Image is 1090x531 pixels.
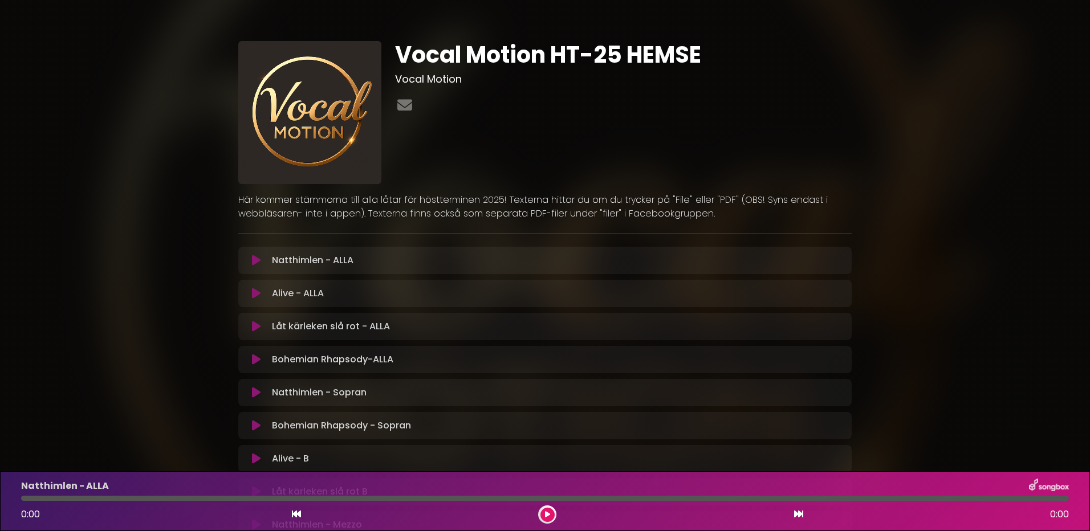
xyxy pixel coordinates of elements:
h3: Vocal Motion [395,73,852,85]
p: Natthimlen - ALLA [21,479,109,493]
span: 0:00 [21,508,40,521]
p: Alive - B [272,452,309,465]
p: Här kommer stämmorna till alla låtar för höstterminen 2025! Texterna hittar du om du trycker på "... [238,193,852,220]
img: songbox-logo-white.png [1029,479,1069,493]
p: Bohemian Rhapsody - Sopran [272,419,411,432]
p: Alive - ALLA [272,287,324,300]
p: Natthimlen - Sopran [272,386,367,399]
span: 0:00 [1050,508,1069,521]
img: pGlB4Q9wSIK9SaBErEAn [238,41,381,184]
p: Bohemian Rhapsody-ALLA [272,353,393,366]
h1: Vocal Motion HT-25 HEMSE [395,41,852,68]
p: Låt kärleken slå rot - ALLA [272,320,390,333]
p: Natthimlen - ALLA [272,254,353,267]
